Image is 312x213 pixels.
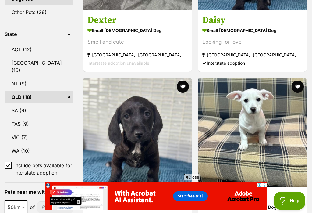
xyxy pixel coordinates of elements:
img: Dudley - Poodle (Toy) x Dachshund Dog [83,78,192,187]
a: TAS (9) [5,117,73,130]
img: consumer-privacy-logo.png [1,1,5,5]
a: ACT (12) [5,43,73,56]
a: [GEOGRAPHIC_DATA] (15) [5,56,73,77]
a: Other Pets (39) [5,6,73,19]
header: State [5,31,73,37]
a: SA (9) [5,104,73,117]
strong: small [DEMOGRAPHIC_DATA] Dog [87,26,187,35]
a: Daisy small [DEMOGRAPHIC_DATA] Dog Looking for love [GEOGRAPHIC_DATA], [GEOGRAPHIC_DATA] Intersta... [198,10,307,72]
iframe: Advertisement [45,182,267,210]
img: iconc.png [42,0,48,5]
button: favourite [292,81,304,93]
strong: [GEOGRAPHIC_DATA], [GEOGRAPHIC_DATA] [202,51,302,59]
a: NT (9) [5,77,73,90]
a: WA (10) [5,144,73,157]
a: QLD (18) [5,91,73,103]
div: Smell and cute [87,38,187,46]
iframe: Help Scout Beacon - Open [274,192,306,210]
span: Interstate adoption unavailable [87,60,149,66]
strong: [GEOGRAPHIC_DATA], [GEOGRAPHIC_DATA] [87,51,187,59]
a: Privacy Notification [43,1,49,5]
span: 50km [5,203,27,211]
input: postcode [37,201,73,213]
a: VIC (7) [5,131,73,144]
h3: Dexter [87,14,187,26]
h3: Daisy [202,14,302,26]
a: Dexter small [DEMOGRAPHIC_DATA] Dog Smell and cute [GEOGRAPHIC_DATA], [GEOGRAPHIC_DATA] Interstat... [83,10,192,72]
img: consumer-privacy-logo.png [43,1,48,5]
div: Interstate adoption [202,59,302,67]
span: Close [184,174,200,180]
div: Looking for love [202,38,302,46]
button: favourite [177,81,189,93]
a: Include pets available for interstate adoption [5,162,73,176]
img: Squeak - Chihuahua (Smooth Coat) x Jack Russell Terrier x Fox Terrier (Miniature) Dog [198,78,307,187]
span: Include pets available for interstate adoption [14,162,73,176]
span: of [30,204,35,211]
strong: small [DEMOGRAPHIC_DATA] Dog [202,26,302,35]
header: Pets near me within [5,189,73,195]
